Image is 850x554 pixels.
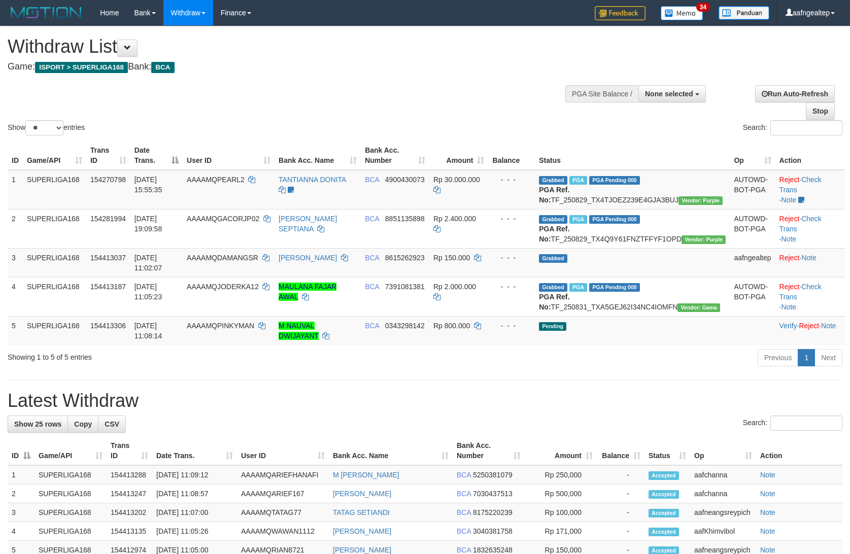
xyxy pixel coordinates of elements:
span: [DATE] 11:02:07 [134,254,162,272]
a: Check Trans [779,283,822,301]
a: Copy [67,415,98,433]
td: - [597,522,644,541]
span: Accepted [649,471,679,480]
th: Game/API: activate to sort column ascending [35,436,107,465]
td: AAAAMQARIEFHANAFI [237,465,329,484]
td: 4 [8,522,35,541]
a: TATAG SETIANDI [333,508,390,516]
div: - - - [492,321,531,331]
span: Copy 1832635248 to clipboard [473,546,513,554]
span: Marked by aafnonsreyleab [569,215,587,224]
th: ID [8,141,23,170]
a: M NAUVAL DWIJAYANT [279,322,319,340]
span: Marked by aafmaleo [569,176,587,185]
span: 154413037 [90,254,126,262]
td: 3 [8,503,35,522]
div: - - - [492,214,531,224]
a: M [PERSON_NAME] [333,471,399,479]
td: 2 [8,209,23,248]
img: MOTION_logo.png [8,5,85,20]
a: Show 25 rows [8,415,68,433]
a: [PERSON_NAME] [333,527,391,535]
span: [DATE] 11:08:14 [134,322,162,340]
span: 154270798 [90,176,126,184]
span: Vendor URL: https://trx4.1velocity.biz [682,235,726,244]
span: BCA [365,322,379,330]
td: SUPERLIGA168 [35,522,107,541]
a: MAULANA FAJAR AWAL [279,283,336,301]
span: BCA [457,508,471,516]
span: BCA [457,527,471,535]
a: [PERSON_NAME] [333,546,391,554]
th: User ID: activate to sort column ascending [183,141,275,170]
span: AAAAMQJODERKA12 [187,283,259,291]
img: Button%20Memo.svg [661,6,703,20]
th: Status: activate to sort column ascending [644,436,690,465]
span: 154281994 [90,215,126,223]
span: Rp 30.000.000 [433,176,480,184]
td: SUPERLIGA168 [23,277,86,316]
th: Bank Acc. Name: activate to sort column ascending [275,141,361,170]
td: AUTOWD-BOT-PGA [730,170,775,210]
th: Date Trans.: activate to sort column ascending [152,436,237,465]
th: Op: activate to sort column ascending [730,141,775,170]
td: · · [775,209,845,248]
a: Next [814,349,842,366]
h4: Game: Bank: [8,62,557,72]
td: 154413288 [107,465,152,484]
td: 154413202 [107,503,152,522]
span: Show 25 rows [14,420,61,428]
a: Reject [779,283,800,291]
td: SUPERLIGA168 [23,170,86,210]
a: [PERSON_NAME] [279,254,337,262]
label: Search: [743,415,842,431]
div: - - - [492,253,531,263]
td: AUTOWD-BOT-PGA [730,277,775,316]
span: BCA [365,215,379,223]
td: aafngealtep [730,248,775,277]
th: Status [535,141,730,170]
td: 154413135 [107,522,152,541]
a: Reject [779,215,800,223]
span: PGA Pending [589,176,640,185]
span: AAAAMQGACORJP02 [187,215,259,223]
span: Copy 4900430073 to clipboard [385,176,425,184]
label: Show entries [8,120,85,135]
td: TF_250829_TX4Q9Y61FNZTFFYF1OPD [535,209,730,248]
span: Grabbed [539,254,567,263]
th: Bank Acc. Name: activate to sort column ascending [329,436,453,465]
a: [PERSON_NAME] [333,490,391,498]
span: None selected [645,90,693,98]
a: 1 [798,349,815,366]
th: User ID: activate to sort column ascending [237,436,329,465]
input: Search: [770,415,842,431]
td: aafchanna [690,465,756,484]
td: [DATE] 11:08:57 [152,484,237,503]
td: - [597,503,644,522]
a: Note [781,196,796,204]
span: Grabbed [539,176,567,185]
td: [DATE] 11:07:00 [152,503,237,522]
td: [DATE] 11:05:26 [152,522,237,541]
th: Action [775,141,845,170]
td: Rp 500,000 [525,484,597,503]
a: [PERSON_NAME] SEPTIANA [279,215,337,233]
td: 5 [8,316,23,345]
img: panduan.png [719,6,769,20]
div: Showing 1 to 5 of 5 entries [8,348,347,362]
td: SUPERLIGA168 [35,484,107,503]
span: 154413187 [90,283,126,291]
th: Balance: activate to sort column ascending [597,436,644,465]
span: BCA [457,471,471,479]
a: CSV [98,415,126,433]
th: ID: activate to sort column descending [8,436,35,465]
a: Note [760,471,775,479]
a: Reject [799,322,820,330]
a: TANTIANNA DONITA [279,176,346,184]
a: Note [760,527,775,535]
th: Op: activate to sort column ascending [690,436,756,465]
span: BCA [365,283,379,291]
th: Bank Acc. Number: activate to sort column ascending [361,141,429,170]
td: Rp 171,000 [525,522,597,541]
span: PGA Pending [589,215,640,224]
